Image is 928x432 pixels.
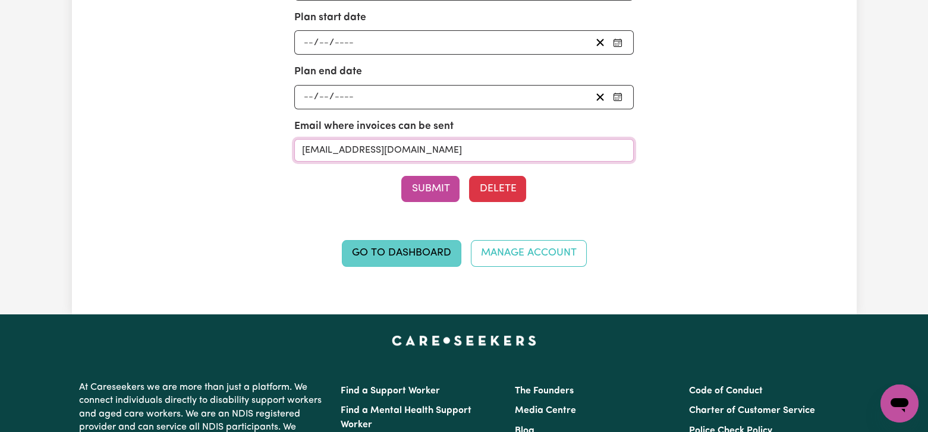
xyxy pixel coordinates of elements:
[329,92,334,102] span: /
[329,37,334,48] span: /
[515,406,576,415] a: Media Centre
[314,92,319,102] span: /
[689,386,763,396] a: Code of Conduct
[401,176,460,202] button: Submit
[609,89,626,105] button: Pick your plan end date
[294,64,362,80] label: Plan end date
[342,240,461,266] a: Go to Dashboard
[319,34,329,51] input: --
[334,34,354,51] input: ----
[880,384,918,422] iframe: Button to launch messaging window
[591,89,609,105] button: Clear plan end date
[319,89,329,105] input: --
[469,176,526,202] button: Delete
[471,240,587,266] a: Manage Account
[303,34,314,51] input: --
[689,406,815,415] a: Charter of Customer Service
[294,139,634,162] input: e.g. nat.mc@myplanmanager.com.au
[334,89,354,105] input: ----
[341,406,471,430] a: Find a Mental Health Support Worker
[392,336,536,345] a: Careseekers home page
[294,10,366,26] label: Plan start date
[515,386,574,396] a: The Founders
[591,34,609,51] button: Clear plan start date
[303,89,314,105] input: --
[609,34,626,51] button: Pick your plan start date
[341,386,440,396] a: Find a Support Worker
[294,119,454,134] label: Email where invoices can be sent
[314,37,319,48] span: /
